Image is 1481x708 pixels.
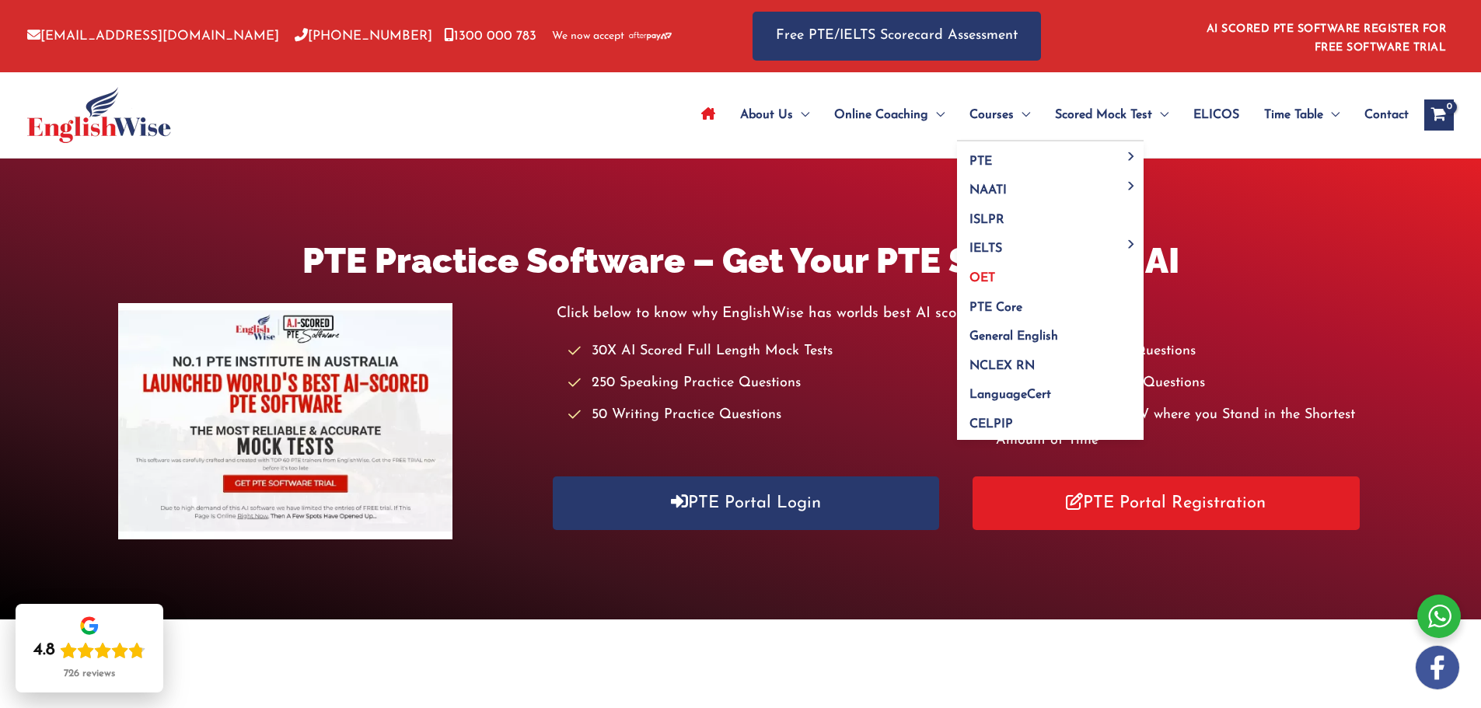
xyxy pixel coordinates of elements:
[969,330,1058,343] span: General English
[740,88,793,142] span: About Us
[27,87,171,143] img: cropped-ew-logo
[957,404,1144,440] a: CELPIP
[1352,88,1409,142] a: Contact
[728,88,822,142] a: About UsMenu Toggle
[957,141,1144,171] a: PTEMenu Toggle
[557,301,1363,326] p: Click below to know why EnglishWise has worlds best AI scored PTE software
[969,418,1013,431] span: CELPIP
[629,32,672,40] img: Afterpay-Logo
[928,88,945,142] span: Menu Toggle
[969,360,1035,372] span: NCLEX RN
[118,236,1362,285] h1: PTE Practice Software – Get Your PTE Score With AI
[793,88,809,142] span: Menu Toggle
[969,214,1004,226] span: ISLPR
[568,371,958,396] li: 250 Speaking Practice Questions
[689,88,1409,142] nav: Site Navigation: Main Menu
[1193,88,1239,142] span: ELICOS
[1364,88,1409,142] span: Contact
[1197,11,1454,61] aside: Header Widget 1
[973,403,1362,455] li: Instant Results – KNOW where you Stand in the Shortest Amount of Time
[1424,99,1454,131] a: View Shopping Cart, empty
[969,88,1014,142] span: Courses
[957,259,1144,288] a: OET
[957,171,1144,201] a: NAATIMenu Toggle
[1123,152,1140,161] span: Menu Toggle
[957,346,1144,375] a: NCLEX RN
[1043,88,1181,142] a: Scored Mock TestMenu Toggle
[957,229,1144,259] a: IELTSMenu Toggle
[957,288,1144,317] a: PTE Core
[33,640,145,661] div: Rating: 4.8 out of 5
[1252,88,1352,142] a: Time TableMenu Toggle
[552,29,624,44] span: We now accept
[1123,239,1140,248] span: Menu Toggle
[957,88,1043,142] a: CoursesMenu Toggle
[33,640,55,661] div: 4.8
[969,155,992,168] span: PTE
[1152,88,1168,142] span: Menu Toggle
[969,184,1007,197] span: NAATI
[969,302,1022,314] span: PTE Core
[553,476,940,530] a: PTE Portal Login
[753,12,1041,61] a: Free PTE/IELTS Scorecard Assessment
[957,200,1144,229] a: ISLPR
[1323,88,1340,142] span: Menu Toggle
[957,317,1144,347] a: General English
[834,88,928,142] span: Online Coaching
[1264,88,1323,142] span: Time Table
[973,339,1362,364] li: 125 Reading Practice Questions
[969,242,1002,255] span: IELTS
[1123,181,1140,190] span: Menu Toggle
[568,403,958,428] li: 50 Writing Practice Questions
[969,389,1051,401] span: LanguageCert
[973,371,1362,396] li: 200 Listening Practice Questions
[118,303,452,539] img: pte-institute-main
[1055,88,1152,142] span: Scored Mock Test
[64,668,115,680] div: 726 reviews
[1416,646,1459,689] img: white-facebook.png
[957,375,1144,405] a: LanguageCert
[969,272,995,284] span: OET
[1181,88,1252,142] a: ELICOS
[568,339,958,364] li: 30X AI Scored Full Length Mock Tests
[1014,88,1030,142] span: Menu Toggle
[973,476,1360,530] a: PTE Portal Registration
[822,88,957,142] a: Online CoachingMenu Toggle
[1207,23,1447,54] a: AI SCORED PTE SOFTWARE REGISTER FOR FREE SOFTWARE TRIAL
[444,30,536,43] a: 1300 000 783
[295,30,432,43] a: [PHONE_NUMBER]
[27,30,279,43] a: [EMAIL_ADDRESS][DOMAIN_NAME]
